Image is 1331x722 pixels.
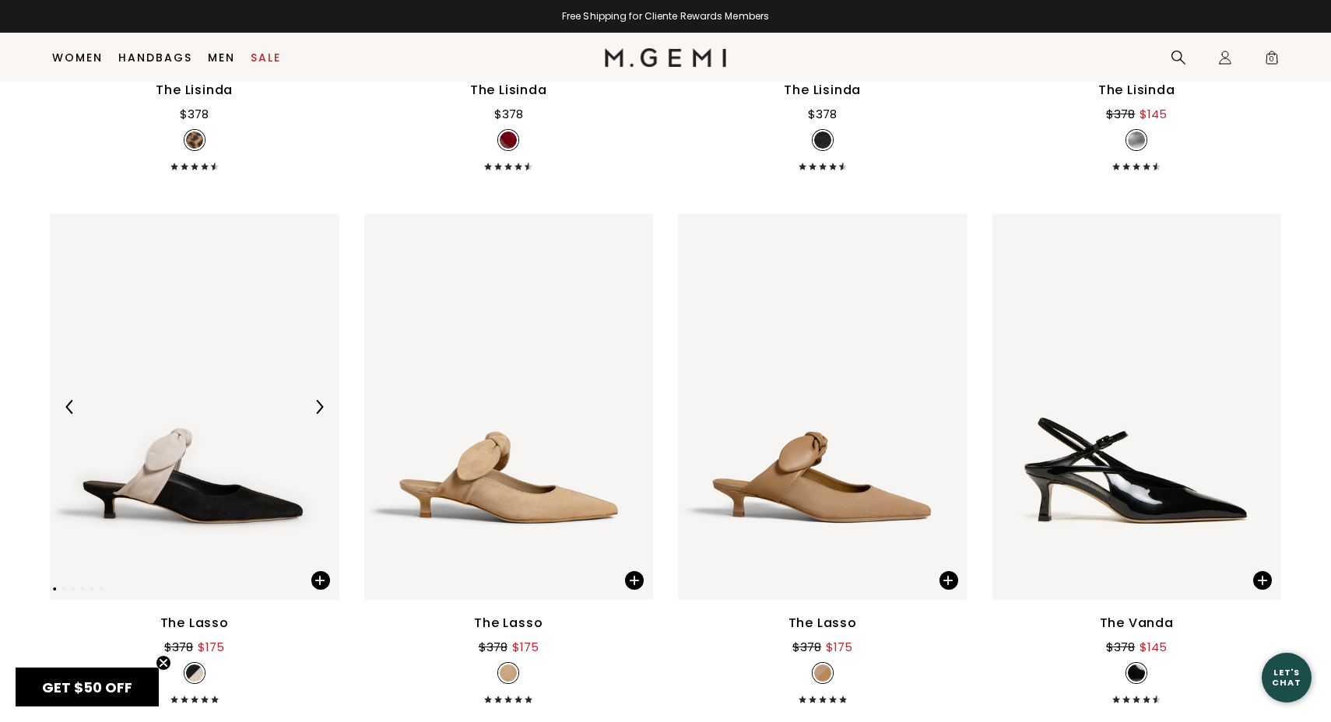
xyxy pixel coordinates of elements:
[814,131,831,149] img: v_12626_SWATCH_50x.jpg
[118,51,192,64] a: Handbags
[605,48,727,67] img: M.Gemi
[678,214,968,703] a: The Lasso$378$175
[186,131,203,149] img: v_7253590147131_SWATCH_50x.jpg
[1140,638,1167,657] div: $145
[42,678,132,697] span: GET $50 OFF
[512,638,539,657] div: $175
[1128,664,1145,682] img: v_7322849280059_SWATCH_50x.jpg
[494,105,523,124] div: $378
[208,51,235,64] a: Men
[186,664,203,682] img: v_7344597762107_SWATCH_50x.jpg
[479,638,507,657] div: $378
[52,51,103,64] a: Women
[792,638,821,657] div: $378
[470,81,547,100] div: The Lisinda
[992,214,1282,703] a: The Vanda$378$145
[1262,668,1312,687] div: Let's Chat
[500,131,517,149] img: v_7237120294971_SWATCH_50x.jpg
[500,664,517,682] img: v_7344597794875_SWATCH_50x.jpg
[156,655,171,671] button: Close teaser
[1106,638,1135,657] div: $378
[474,614,543,633] div: The Lasso
[808,105,837,124] div: $378
[156,81,233,100] div: The Lisinda
[16,668,159,706] div: GET $50 OFFClose teaser
[814,664,831,682] img: v_7344597827643_SWATCH_50x.jpg
[198,638,224,657] div: $175
[1264,53,1280,68] span: 0
[160,614,229,633] div: The Lasso
[826,638,852,657] div: $175
[164,638,193,657] div: $378
[50,214,339,600] img: The Lasso
[364,214,654,703] a: The Lasso$378$175
[1100,614,1174,633] div: The Vanda
[180,105,209,124] div: $378
[50,214,339,703] a: Previous ArrowNext ArrowThe Lasso$378$175
[678,214,968,600] img: The Lasso
[63,400,77,414] img: Previous Arrow
[1128,131,1145,149] img: v_17242365042747_SWATCH_50x.jpg
[312,400,326,414] img: Next Arrow
[364,214,654,600] img: The Lasso
[1140,105,1167,124] div: $145
[251,51,281,64] a: Sale
[992,214,1282,600] img: The Vanda
[1106,105,1135,124] div: $378
[788,614,857,633] div: The Lasso
[784,81,861,100] div: The Lisinda
[1098,81,1175,100] div: The Lisinda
